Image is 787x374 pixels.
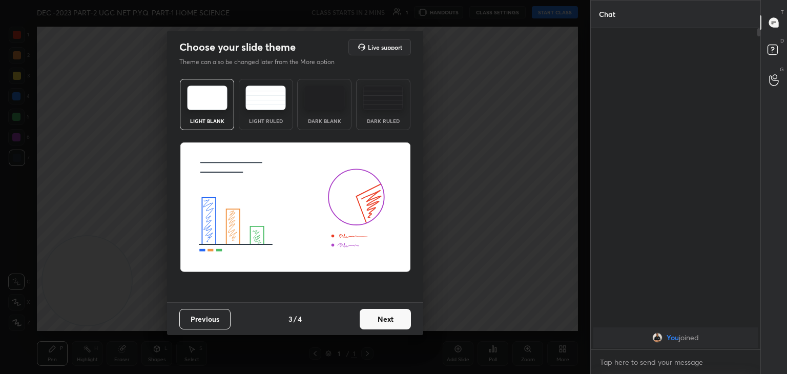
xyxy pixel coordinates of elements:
[245,86,286,110] img: lightRuledTheme.5fabf969.svg
[187,118,227,123] div: Light Blank
[245,118,286,123] div: Light Ruled
[781,8,784,16] p: T
[187,86,227,110] img: lightTheme.e5ed3b09.svg
[179,57,345,67] p: Theme can also be changed later from the More option
[298,314,302,324] h4: 4
[368,44,402,50] h5: Live support
[360,309,411,329] button: Next
[179,40,296,54] h2: Choose your slide theme
[304,86,345,110] img: darkTheme.f0cc69e5.svg
[363,86,403,110] img: darkRuledTheme.de295e13.svg
[180,142,411,273] img: lightThemeBanner.fbc32fad.svg
[288,314,293,324] h4: 3
[304,118,345,123] div: Dark Blank
[652,333,662,343] img: ac1245674e8d465aac1aa0ff8abd4772.jpg
[363,118,404,123] div: Dark Ruled
[179,309,231,329] button: Previous
[591,1,624,28] p: Chat
[780,37,784,45] p: D
[780,66,784,73] p: G
[294,314,297,324] h4: /
[679,334,699,342] span: joined
[591,325,760,350] div: grid
[667,334,679,342] span: You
